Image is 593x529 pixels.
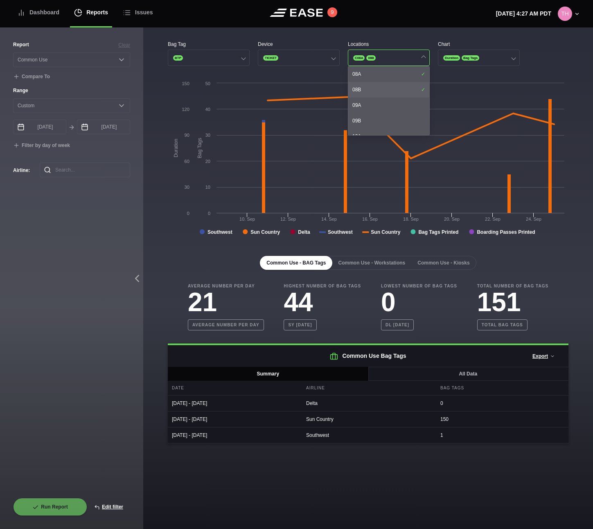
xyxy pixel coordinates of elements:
[239,217,255,222] tspan: 10. Sep
[302,427,434,443] div: Southwest
[525,347,562,365] button: Export
[477,289,548,315] h3: 151
[13,142,70,149] button: Filter by day of week
[13,167,27,174] label: Airline :
[348,129,429,144] div: 10A
[188,319,264,330] b: Average number per day
[418,229,458,235] tspan: Bag Tags Printed
[13,87,130,94] label: Range
[263,55,278,61] span: TICKET
[87,498,130,516] button: Edit filter
[188,283,264,289] b: Average Number Per Day
[362,217,378,222] tspan: 16. Sep
[168,427,300,443] div: [DATE] - [DATE]
[348,97,429,113] div: 09A
[436,381,568,395] div: Bag Tags
[168,411,300,427] div: [DATE] - [DATE]
[298,229,310,235] tspan: Delta
[443,55,460,61] span: Duration
[205,159,210,164] text: 20
[348,66,429,82] div: 08A
[208,211,210,216] text: 0
[188,289,264,315] h3: 21
[371,229,400,235] tspan: Sun Country
[477,283,548,289] b: Total Number of Bag Tags
[77,120,130,134] input: mm/dd/yyyy
[197,138,203,158] tspan: Bag Tags
[477,229,535,235] tspan: Boarding Passes Printed
[258,50,340,66] button: TICKET
[485,217,501,222] tspan: 22. Sep
[168,381,300,395] div: Date
[366,55,376,61] span: 08B
[348,113,429,129] div: 09B
[284,283,361,289] b: Highest Number of Bag Tags
[381,319,414,330] b: DL [DATE]
[207,229,232,235] tspan: Southwest
[444,217,460,222] tspan: 20. Sep
[436,427,568,443] div: 1
[462,55,479,61] span: Bag Tags
[250,229,280,235] tspan: Sun Country
[205,185,210,190] text: 10
[168,367,369,381] button: Summary
[260,256,332,270] button: Common Use - BAG Tags
[327,7,337,17] button: 9
[436,411,568,427] div: 150
[168,41,250,48] div: Bag Tag
[118,41,130,49] button: Clear
[284,289,361,315] h3: 44
[403,217,419,222] tspan: 18. Sep
[13,74,50,80] button: Compare To
[182,81,189,86] text: 150
[13,41,29,48] label: Report
[438,41,520,48] div: Chart
[40,163,130,177] input: Search...
[280,217,296,222] tspan: 12. Sep
[331,256,412,270] button: Common Use - Workstations
[558,7,572,21] img: 80ca9e2115b408c1dc8c56a444986cd3
[302,411,434,427] div: Sun Country
[205,81,210,86] text: 50
[13,120,66,134] input: mm/dd/yyyy
[187,211,189,216] text: 0
[348,41,430,48] div: Locations
[381,289,457,315] h3: 0
[368,367,569,381] button: All Data
[348,50,430,66] button: C08A08B
[353,55,365,61] span: C08A
[436,396,568,411] div: 0
[526,217,541,222] tspan: 24. Sep
[168,396,300,411] div: [DATE] - [DATE]
[381,283,457,289] b: Lowest Number of Bag Tags
[173,55,183,61] span: BTP
[302,381,434,395] div: Airline
[258,41,340,48] div: Device
[185,159,189,164] text: 60
[411,256,476,270] button: Common Use - Kiosks
[321,217,337,222] tspan: 14. Sep
[185,133,189,138] text: 90
[496,9,551,18] p: [DATE] 4:27 AM PDT
[477,319,528,330] b: Total bag tags
[168,345,568,367] h2: Common Use Bag Tags
[348,82,429,97] div: 08B
[284,319,316,330] b: SY [DATE]
[328,229,353,235] tspan: Southwest
[302,396,434,411] div: Delta
[185,185,189,190] text: 30
[173,139,179,157] tspan: Duration
[438,50,520,66] button: DurationBag Tags
[168,50,250,66] button: BTP
[182,107,189,112] text: 120
[205,133,210,138] text: 30
[205,107,210,112] text: 40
